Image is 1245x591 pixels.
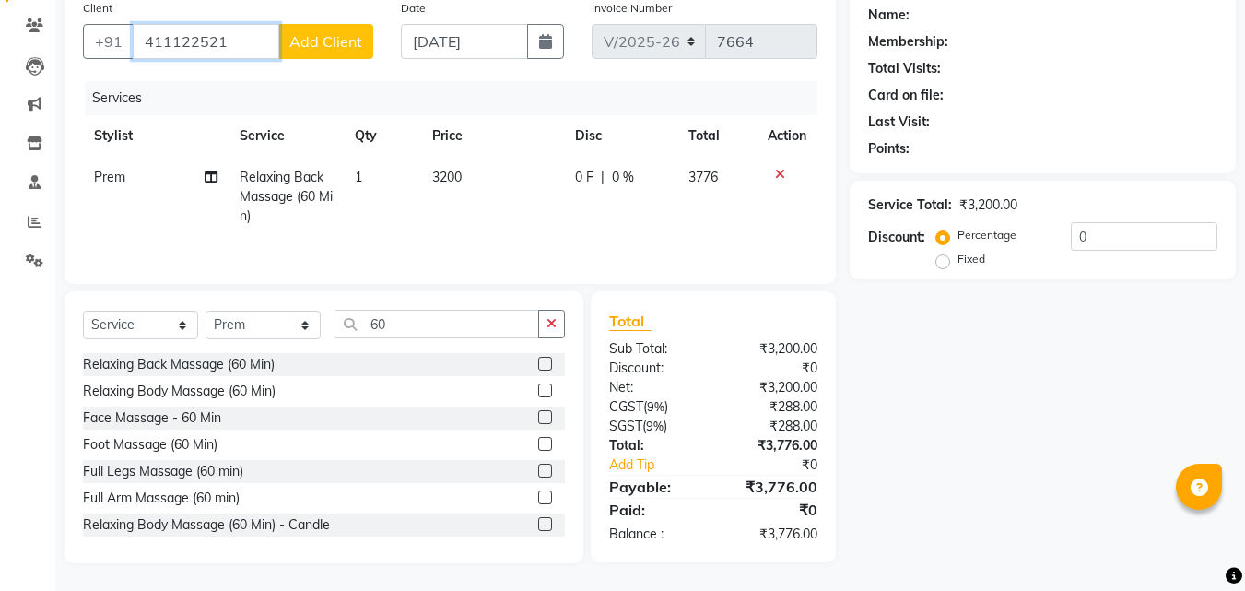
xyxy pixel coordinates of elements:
span: SGST [609,418,642,434]
div: ₹288.00 [713,417,831,436]
span: 3200 [432,169,462,185]
th: Price [421,115,564,157]
div: Relaxing Body Massage (60 Min) [83,382,276,401]
span: 9% [647,399,664,414]
span: 1 [355,169,362,185]
span: Prem [94,169,125,185]
span: CGST [609,398,643,415]
div: Last Visit: [868,112,930,132]
div: Full Arm Massage (60 min) [83,489,240,508]
span: Total [609,312,652,331]
span: 3776 [688,169,718,185]
div: Balance : [595,525,713,544]
div: ₹0 [734,455,832,475]
div: ₹3,200.00 [959,195,1017,215]
th: Stylist [83,115,229,157]
div: Discount: [595,359,713,378]
span: Add Client [289,32,362,51]
div: ₹0 [713,359,831,378]
input: Search by Name/Mobile/Email/Code [133,24,279,59]
div: Sub Total: [595,339,713,359]
div: ( ) [595,397,713,417]
button: Add Client [278,24,373,59]
span: Relaxing Back Massage (60 Min) [240,169,333,224]
input: Search or Scan [335,310,539,338]
label: Percentage [957,227,1016,243]
span: | [601,168,605,187]
th: Service [229,115,345,157]
div: Total Visits: [868,59,941,78]
div: Discount: [868,228,925,247]
div: Card on file: [868,86,944,105]
div: Services [85,81,831,115]
div: Service Total: [868,195,952,215]
div: ₹0 [713,499,831,521]
div: Total: [595,436,713,455]
label: Fixed [957,251,985,267]
div: Net: [595,378,713,397]
div: Full Legs Massage (60 min) [83,462,243,481]
button: +91 [83,24,135,59]
div: Name: [868,6,910,25]
div: ( ) [595,417,713,436]
div: Membership: [868,32,948,52]
span: 0 % [612,168,634,187]
span: 0 F [575,168,593,187]
div: Points: [868,139,910,159]
th: Action [757,115,817,157]
a: Add Tip [595,455,733,475]
div: ₹3,200.00 [713,339,831,359]
div: ₹3,200.00 [713,378,831,397]
div: Relaxing Back Massage (60 Min) [83,355,275,374]
div: Foot Massage (60 Min) [83,435,217,455]
div: Face Massage - 60 Min [83,408,221,428]
div: ₹3,776.00 [713,525,831,544]
th: Total [677,115,758,157]
div: ₹3,776.00 [713,476,831,498]
th: Disc [564,115,677,157]
div: Payable: [595,476,713,498]
div: ₹3,776.00 [713,436,831,455]
div: ₹288.00 [713,397,831,417]
th: Qty [344,115,421,157]
div: Paid: [595,499,713,521]
span: 9% [646,419,664,433]
div: Relaxing Body Massage (60 Min) - Candle [83,515,330,535]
